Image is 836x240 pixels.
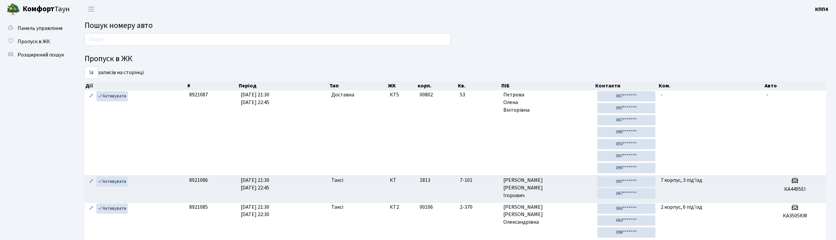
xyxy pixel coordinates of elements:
[18,38,50,45] span: Пропуск в ЖК
[189,203,208,211] span: 8921085
[766,91,768,98] span: -
[85,81,187,90] th: Дії
[329,81,387,90] th: Тип
[23,4,54,14] b: Комфорт
[189,177,208,184] span: 8921086
[390,177,414,184] span: КТ
[501,81,595,90] th: ПІБ
[187,81,238,90] th: #
[238,81,329,90] th: Період
[85,20,153,31] span: Пошук номеру авто
[460,203,498,211] span: 2-370
[87,203,95,214] a: Редагувати
[595,81,658,90] th: Контакти
[503,91,592,114] span: Петрова Олена Вікторівна
[18,25,62,32] span: Панель управління
[3,35,70,48] a: Пропуск в ЖК
[420,91,433,98] span: 00802
[96,203,128,214] a: Активувати
[7,3,20,16] img: logo.png
[87,91,95,101] a: Редагувати
[241,91,269,106] span: [DATE] 21:30 [DATE] 22:45
[241,177,269,191] span: [DATE] 21:30 [DATE] 22:45
[3,48,70,61] a: Розширений пошук
[3,22,70,35] a: Панель управління
[85,66,144,79] label: записів на сторінці
[764,81,826,90] th: Авто
[457,81,501,90] th: Кв.
[815,6,828,13] b: КПП4
[241,203,269,218] span: [DATE] 21:30 [DATE] 22:30
[766,186,823,192] h5: КА4495ЕІ
[390,203,414,211] span: КТ2
[661,177,702,184] span: 7 корпус, 3 під'їзд
[503,203,592,226] span: [PERSON_NAME] [PERSON_NAME] Олександрівна
[390,91,414,99] span: КТ5
[83,4,100,15] button: Переключити навігацію
[18,51,64,59] span: Розширений пошук
[387,81,417,90] th: ЖК
[331,177,343,184] span: Таксі
[96,91,128,101] a: Активувати
[331,203,343,211] span: Таксі
[85,33,451,46] input: Пошук
[331,91,354,99] span: Доставка
[658,81,764,90] th: Ком.
[460,177,498,184] span: 7-101
[96,177,128,187] a: Активувати
[23,4,70,15] span: Таун
[87,177,95,187] a: Редагувати
[503,177,592,199] span: [PERSON_NAME] [PERSON_NAME] Ігорович
[189,91,208,98] span: 8921087
[815,5,828,13] a: КПП4
[85,66,98,79] select: записів на сторінці
[661,203,702,211] span: 2 корпус, 6 під'їзд
[85,54,826,64] h4: Пропуск в ЖК
[417,81,457,90] th: корп.
[420,177,430,184] span: 1813
[661,91,663,98] span: -
[420,203,433,211] span: 00106
[460,91,498,99] span: 53
[766,213,823,219] h5: КА3505КМ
